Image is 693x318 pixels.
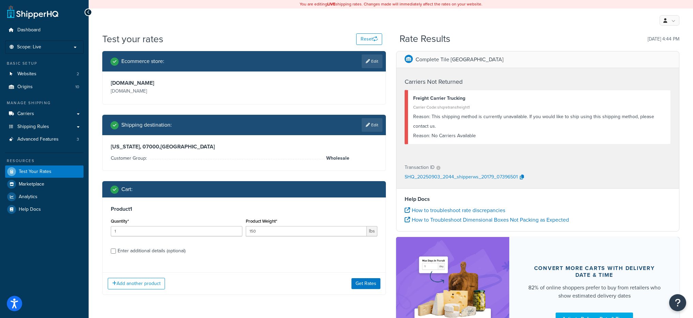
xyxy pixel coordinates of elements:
span: Customer Group: [111,155,149,162]
span: Marketplace [19,181,44,187]
span: 3 [77,137,79,142]
li: Websites [5,68,84,80]
a: Test Your Rates [5,165,84,178]
a: Websites2 [5,68,84,80]
h2: Ecommerce store : [121,58,164,64]
a: Edit [362,54,382,68]
span: 2 [77,71,79,77]
p: Complete Tile [GEOGRAPHIC_DATA] [416,55,503,64]
li: Advanced Features [5,133,84,146]
h3: [DOMAIN_NAME] [111,80,242,86]
h2: Rate Results [400,34,450,44]
span: Wholesale [325,154,349,162]
h3: Product 1 [111,206,377,212]
h4: Help Docs [405,195,671,203]
h1: Test your rates [102,32,163,46]
div: Basic Setup [5,61,84,66]
p: [DATE] 4:44 PM [648,34,679,44]
div: Manage Shipping [5,100,84,106]
b: LIVE [327,1,335,7]
div: Carrier Code: shqretransfreight1 [413,102,666,112]
h2: Cart : [121,186,133,192]
a: How to troubleshoot rate discrepancies [405,206,505,214]
input: 0.00 [246,226,367,236]
span: 10 [75,84,79,90]
button: Add another product [108,278,165,289]
span: Test Your Rates [19,169,51,175]
span: Reason: [413,113,430,120]
a: How to Troubleshoot Dimensional Boxes Not Packing as Expected [405,216,569,224]
a: Advanced Features3 [5,133,84,146]
div: This shipping method is currently unavailable. If you would like to ship using this shipping meth... [413,112,666,131]
input: Enter additional details (optional) [111,249,116,254]
button: Reset [356,33,382,45]
span: Carriers [17,111,34,117]
div: 82% of online shoppers prefer to buy from retailers who show estimated delivery dates [526,284,663,300]
span: Websites [17,71,36,77]
span: Advanced Features [17,137,59,142]
a: Dashboard [5,24,84,36]
h4: Carriers Not Returned [405,77,671,86]
div: Freight Carrier Trucking [413,94,666,103]
span: Scope: Live [17,44,41,50]
h2: Shipping destination : [121,122,172,128]
p: SHQ_20250903_2044_shipperws_20179_07396501 [405,172,518,182]
div: Convert more carts with delivery date & time [526,265,663,279]
span: Dashboard [17,27,41,33]
span: Shipping Rules [17,124,49,130]
li: Origins [5,81,84,93]
a: Origins10 [5,81,84,93]
span: Analytics [19,194,37,200]
span: Help Docs [19,207,41,212]
p: Transaction ID [405,163,435,172]
p: [DOMAIN_NAME] [111,86,242,96]
a: Edit [362,118,382,132]
span: Reason: [413,132,430,139]
a: Help Docs [5,203,84,216]
h3: [US_STATE], 07000 , [GEOGRAPHIC_DATA] [111,143,377,150]
span: Origins [17,84,33,90]
div: Enter additional details (optional) [118,246,185,256]
a: Analytics [5,191,84,203]
a: Marketplace [5,178,84,190]
label: Quantity* [111,219,129,224]
div: Resources [5,158,84,164]
label: Product Weight* [246,219,277,224]
button: Get Rates [351,278,380,289]
span: lbs [367,226,377,236]
button: Open Resource Center [669,294,686,311]
a: Carriers [5,108,84,120]
a: Shipping Rules [5,121,84,133]
input: 0.0 [111,226,242,236]
div: No Carriers Available [413,131,666,141]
